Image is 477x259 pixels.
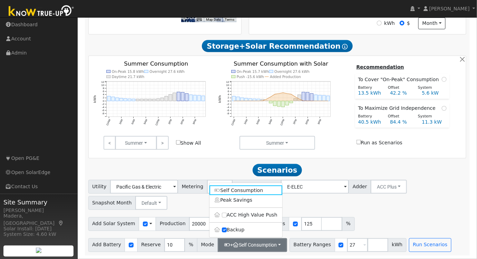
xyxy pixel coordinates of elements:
[202,40,352,52] span: Storage+Solar Recommendation
[143,119,148,125] text: 9AM
[418,18,446,29] button: month
[206,17,221,22] button: Map Data
[388,238,407,252] span: kWh
[357,140,361,144] input: Run as Scenarios
[210,210,282,220] label: ACC High Value Push
[302,92,306,101] rect: onclick=""
[197,17,202,22] button: Keyboard shortcuts
[237,100,238,102] circle: onclick=""
[135,196,167,210] button: Default
[124,99,127,101] rect: onclick=""
[303,100,304,102] circle: onclick=""
[189,95,193,101] rect: onclick=""
[137,238,165,252] span: Reserve
[168,119,173,125] text: 3PM
[273,101,277,106] rect: onclick=""
[256,119,261,125] text: 6AM
[228,87,229,90] text: 8
[218,238,287,252] button: +Self Consumption
[88,196,136,210] span: Snapshot Month
[227,112,229,115] text: -8
[237,75,264,79] text: Push -15.6 kWh
[400,21,405,26] input: $
[245,98,248,101] rect: onclick=""
[112,70,144,74] text: On-Peak 15.8 kWh
[148,99,152,101] rect: onclick=""
[225,18,234,21] a: Terms (opens in new tab)
[298,95,302,101] rect: onclick=""
[228,96,229,99] text: 2
[3,207,74,214] div: [PERSON_NAME]
[323,95,326,101] rect: onclick=""
[357,139,402,146] label: Run as Scenarios
[106,119,111,126] text: 12AM
[295,96,296,97] circle: onclick=""
[271,96,272,97] circle: onclick=""
[232,180,281,194] span: Rate Schedule
[228,93,229,96] text: 4
[161,98,164,101] rect: onclick=""
[136,99,139,101] rect: onclick=""
[180,119,185,125] text: 6PM
[269,101,273,103] rect: onclick=""
[305,119,310,125] text: 6PM
[218,95,222,103] text: kWh
[253,99,256,101] rect: onclick=""
[185,94,189,101] rect: onclick=""
[306,92,310,101] rect: onclick=""
[291,94,292,95] circle: onclick=""
[3,198,74,207] span: Site Summary
[357,64,404,70] u: Recommendation
[227,109,229,112] text: -6
[227,106,229,109] text: -4
[36,248,41,253] img: retrieve
[358,76,442,83] span: To Cover "On-Peak" Consumption
[314,95,318,101] rect: onclick=""
[328,100,329,102] circle: onclick=""
[257,99,261,101] rect: onclick=""
[176,140,201,147] label: Show All
[418,89,450,97] div: 5.6 kW
[275,70,310,74] text: Overnight 27.6 kWh
[103,96,104,99] text: 2
[299,99,300,100] circle: onclick=""
[418,118,450,126] div: 11.3 kW
[181,92,185,101] rect: onclick=""
[237,70,269,74] text: On-Peak 15.7 kWh
[116,98,119,101] rect: onclick=""
[3,225,74,232] div: Solar Install: [DATE]
[101,80,104,84] text: 12
[258,100,259,102] circle: onclick=""
[102,109,104,112] text: -6
[327,96,330,101] rect: onclick=""
[165,96,168,101] rect: onclick=""
[156,217,189,231] span: Production
[282,101,285,107] rect: onclick=""
[115,136,157,150] button: Summer
[246,100,247,102] circle: onclick=""
[270,75,301,79] text: Added Production
[242,100,243,102] circle: onclick=""
[290,238,335,252] span: Battery Ranges
[227,103,229,106] text: -2
[358,105,439,112] span: To Maximize Grid Independence
[429,6,470,11] span: [PERSON_NAME]
[222,213,227,218] input: ACC High Value Push
[279,93,280,94] circle: onclick=""
[3,231,74,238] div: System Size: 4.60 kW
[280,119,286,126] text: 12PM
[156,136,168,150] a: >
[102,112,104,115] text: -8
[202,96,205,101] rect: onclick=""
[414,85,444,91] div: System
[118,119,124,125] text: 3AM
[320,100,321,102] circle: onclick=""
[132,99,135,101] rect: onclick=""
[236,97,240,101] rect: onclick=""
[140,99,144,101] rect: onclick=""
[310,94,314,101] rect: onclick=""
[107,96,111,101] rect: onclick=""
[222,228,227,232] input: Backup
[278,101,281,107] rect: onclick=""
[124,60,188,67] text: Summer Consumption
